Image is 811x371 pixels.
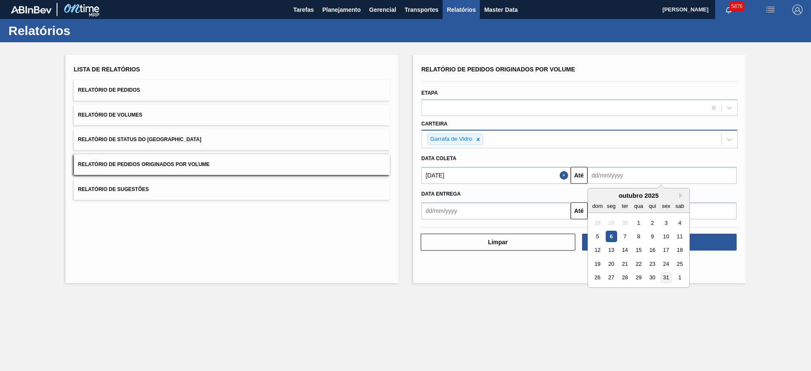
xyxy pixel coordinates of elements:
span: Transportes [405,5,438,15]
button: Até [571,202,588,219]
button: Next Month [679,193,685,199]
span: Tarefas [293,5,314,15]
button: Download [582,234,737,251]
div: Choose segunda-feira, 27 de outubro de 2025 [605,272,617,284]
div: Choose segunda-feira, 13 de outubro de 2025 [605,245,617,256]
img: Logout [792,5,803,15]
div: sex [660,200,672,212]
span: Planejamento [322,5,361,15]
div: Not available terça-feira, 30 de setembro de 2025 [619,217,630,229]
button: Relatório de Status do [GEOGRAPHIC_DATA] [74,129,390,150]
input: dd/mm/yyyy [422,167,571,184]
button: Limpar [421,234,575,251]
div: Choose domingo, 5 de outubro de 2025 [592,231,603,242]
div: Choose quinta-feira, 23 de outubro de 2025 [646,258,658,270]
span: Relatório de Pedidos Originados por Volume [422,66,575,73]
span: Relatório de Pedidos Originados por Volume [78,161,210,167]
div: Choose sexta-feira, 17 de outubro de 2025 [660,245,672,256]
div: Choose sexta-feira, 24 de outubro de 2025 [660,258,672,270]
div: outubro 2025 [588,192,689,199]
span: Data coleta [422,155,457,161]
div: Choose quinta-feira, 2 de outubro de 2025 [646,217,658,229]
div: Choose terça-feira, 28 de outubro de 2025 [619,272,630,284]
div: Choose quarta-feira, 22 de outubro de 2025 [633,258,644,270]
button: Relatório de Pedidos [74,80,390,101]
div: Choose sexta-feira, 31 de outubro de 2025 [660,272,672,284]
span: Master Data [484,5,517,15]
div: Not available segunda-feira, 29 de setembro de 2025 [605,217,617,229]
img: userActions [765,5,776,15]
span: Lista de Relatórios [74,66,140,73]
div: qua [633,200,644,212]
button: Close [560,167,571,184]
input: dd/mm/yyyy [588,167,737,184]
label: Etapa [422,90,438,96]
div: Choose segunda-feira, 20 de outubro de 2025 [605,258,617,270]
div: Choose quarta-feira, 15 de outubro de 2025 [633,245,644,256]
div: Choose sábado, 4 de outubro de 2025 [674,217,685,229]
img: TNhmsLtSVTkK8tSr43FrP2fwEKptu5GPRR3wAAAABJRU5ErkJggg== [11,6,52,14]
h1: Relatórios [8,26,158,35]
div: Choose quarta-feira, 29 de outubro de 2025 [633,272,644,284]
label: Carteira [422,121,448,127]
div: sab [674,200,685,212]
button: Notificações [715,4,742,16]
span: Data Entrega [422,191,461,197]
div: Choose sábado, 1 de novembro de 2025 [674,272,685,284]
div: seg [605,200,617,212]
div: Choose sexta-feira, 10 de outubro de 2025 [660,231,672,242]
button: Até [571,167,588,184]
div: Choose quinta-feira, 16 de outubro de 2025 [646,245,658,256]
span: 5876 [729,2,744,11]
div: Choose terça-feira, 14 de outubro de 2025 [619,245,630,256]
div: Choose quarta-feira, 8 de outubro de 2025 [633,231,644,242]
div: Choose sábado, 11 de outubro de 2025 [674,231,685,242]
div: dom [592,200,603,212]
span: Relatório de Status do [GEOGRAPHIC_DATA] [78,136,201,142]
span: Relatório de Pedidos [78,87,140,93]
div: Choose domingo, 12 de outubro de 2025 [592,245,603,256]
input: dd/mm/yyyy [422,202,571,219]
span: Relatório de Volumes [78,112,142,118]
div: Choose domingo, 19 de outubro de 2025 [592,258,603,270]
div: Choose terça-feira, 21 de outubro de 2025 [619,258,630,270]
div: Garrafa de Vidro [428,134,474,145]
div: month 2025-10 [591,216,686,284]
div: Choose quarta-feira, 1 de outubro de 2025 [633,217,644,229]
div: Choose domingo, 26 de outubro de 2025 [592,272,603,284]
div: Not available domingo, 28 de setembro de 2025 [592,217,603,229]
div: Choose sexta-feira, 3 de outubro de 2025 [660,217,672,229]
div: qui [646,200,658,212]
div: Choose terça-feira, 7 de outubro de 2025 [619,231,630,242]
button: Relatório de Pedidos Originados por Volume [74,154,390,175]
div: Choose quinta-feira, 30 de outubro de 2025 [646,272,658,284]
div: Choose sábado, 25 de outubro de 2025 [674,258,685,270]
button: Relatório de Volumes [74,105,390,125]
span: Relatórios [447,5,476,15]
span: Gerencial [369,5,396,15]
div: Choose sábado, 18 de outubro de 2025 [674,245,685,256]
div: Choose segunda-feira, 6 de outubro de 2025 [605,231,617,242]
div: Choose quinta-feira, 9 de outubro de 2025 [646,231,658,242]
div: ter [619,200,630,212]
span: Relatório de Sugestões [78,186,149,192]
button: Relatório de Sugestões [74,179,390,200]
